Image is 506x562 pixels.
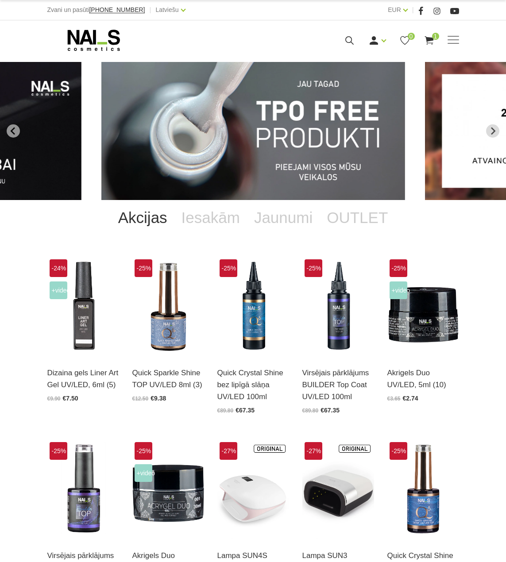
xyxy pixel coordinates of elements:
[101,62,405,200] li: 1 of 13
[155,4,178,15] a: Latviešu
[302,440,374,539] img: Modelis: SUNUV 3Jauda: 48WViļņu garums: 365+405nmKalpošanas ilgums: 50000 HRSPogas vadība:10s/30s...
[387,367,459,391] a: Akrigels Duo UV/LED, 5ml (10)
[305,442,322,460] span: -27%
[132,367,204,391] a: Quick Sparkle Shine TOP UV/LED 8ml (3)
[247,200,320,235] a: Jaunumi
[132,257,204,356] img: Virsējais pārklājums bez lipīgā slāņa ar mirdzuma efektu.Pieejami 3 veidi:* Starlight - ar smalkā...
[432,33,439,40] span: 1
[217,408,234,414] span: €89.80
[387,257,459,356] img: Kas ir AKRIGELS “DUO GEL” un kādas problēmas tas risina?• Tas apvieno ērti modelējamā akrigela un...
[217,440,289,539] img: Tips:UV LAMPAZīmola nosaukums:SUNUVModeļa numurs: SUNUV4Profesionālā UV/Led lampa.Garantija: 1 ga...
[399,35,410,46] a: 0
[7,124,20,138] button: Go to last slide
[89,7,145,13] a: [PHONE_NUMBER]
[412,4,414,15] span: |
[390,259,407,277] span: -25%
[50,442,67,460] span: -25%
[387,396,401,402] span: €3.65
[132,440,204,539] img: Kas ir AKRIGELS “DUO GEL” un kādas problēmas tas risina?• Tas apvieno ērti modelējamā akrigela un...
[47,257,119,356] img: Liner Art Gel - UV/LED dizaina gels smalku, vienmērīgu, pigmentētu līniju zīmēšanai.Lielisks palī...
[174,200,247,235] a: Iesakām
[63,395,78,402] span: €7.50
[135,464,152,482] span: +Video
[388,4,401,15] a: EUR
[50,259,67,277] span: -24%
[217,367,289,403] a: Quick Crystal Shine bez lipīgā slāņa UV/LED 100ml
[424,35,435,46] a: 1
[47,4,145,15] div: Zvani un pasūti
[151,395,166,402] span: €9.38
[50,281,67,299] span: +Video
[220,259,237,277] span: -25%
[217,257,289,356] img: Virsējais pārklājums bez lipīgā slāņa un UV zilā pārklājuma. Nodrošina izcilu spīdumu manikīram l...
[408,33,415,40] span: 0
[111,200,174,235] a: Akcijas
[47,367,119,391] a: Dizaina gels Liner Art Gel UV/LED, 6ml (5)
[135,259,152,277] span: -25%
[387,440,459,539] img: Virsējais pārklājums bez lipīgā slāņa un UV zilā pārklājuma. Nodrošina izcilu spīdumu manikīram l...
[236,407,255,414] span: €67.35
[305,259,322,277] span: -25%
[302,257,374,356] img: Builder Top virsējais pārklājums bez lipīgā slāņa gēllakas/gēla pārklājuma izlīdzināšanai un nost...
[320,200,395,235] a: OUTLET
[486,124,499,138] button: Next slide
[132,396,149,402] span: €12.50
[390,442,407,460] span: -25%
[149,4,151,15] span: |
[321,407,340,414] span: €67.35
[390,281,407,299] span: +Video
[89,6,145,13] span: [PHONE_NUMBER]
[135,442,152,460] span: -25%
[302,367,374,403] a: Virsējais pārklājums BUILDER Top Coat UV/LED 100ml
[47,396,61,402] span: €9.90
[302,408,319,414] span: €89.80
[403,395,418,402] span: €2.74
[220,442,237,460] span: -27%
[47,440,119,539] img: Builder Top virsējais pārklājums bez lipīgā slāņa gellakas/gela pārklājuma izlīdzināšanai un nost...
